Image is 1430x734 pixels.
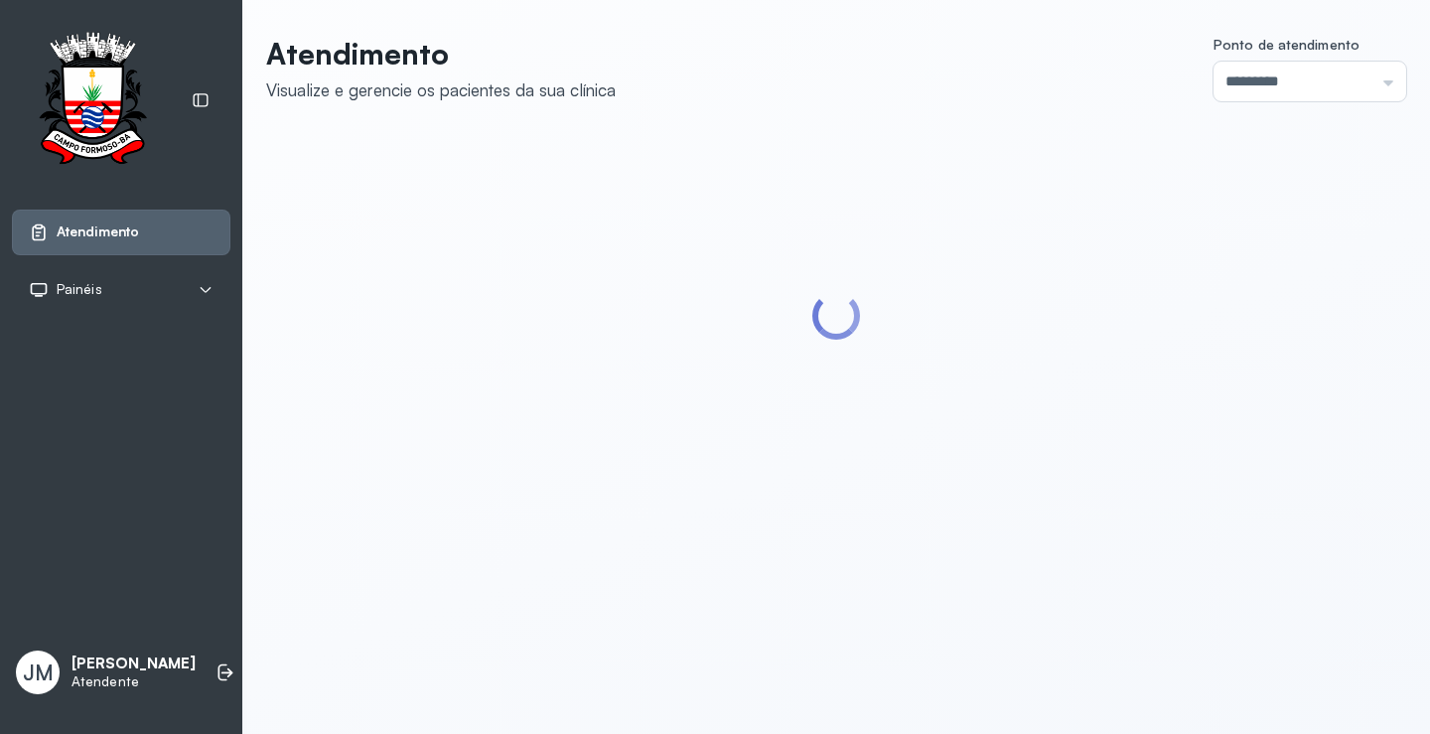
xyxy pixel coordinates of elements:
p: Atendimento [266,36,616,72]
span: Atendimento [57,223,139,240]
p: [PERSON_NAME] [71,655,196,673]
img: Logotipo do estabelecimento [21,32,164,170]
span: Painéis [57,281,102,298]
span: Ponto de atendimento [1214,36,1359,53]
div: Visualize e gerencie os pacientes da sua clínica [266,79,616,100]
p: Atendente [71,673,196,690]
a: Atendimento [29,222,214,242]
